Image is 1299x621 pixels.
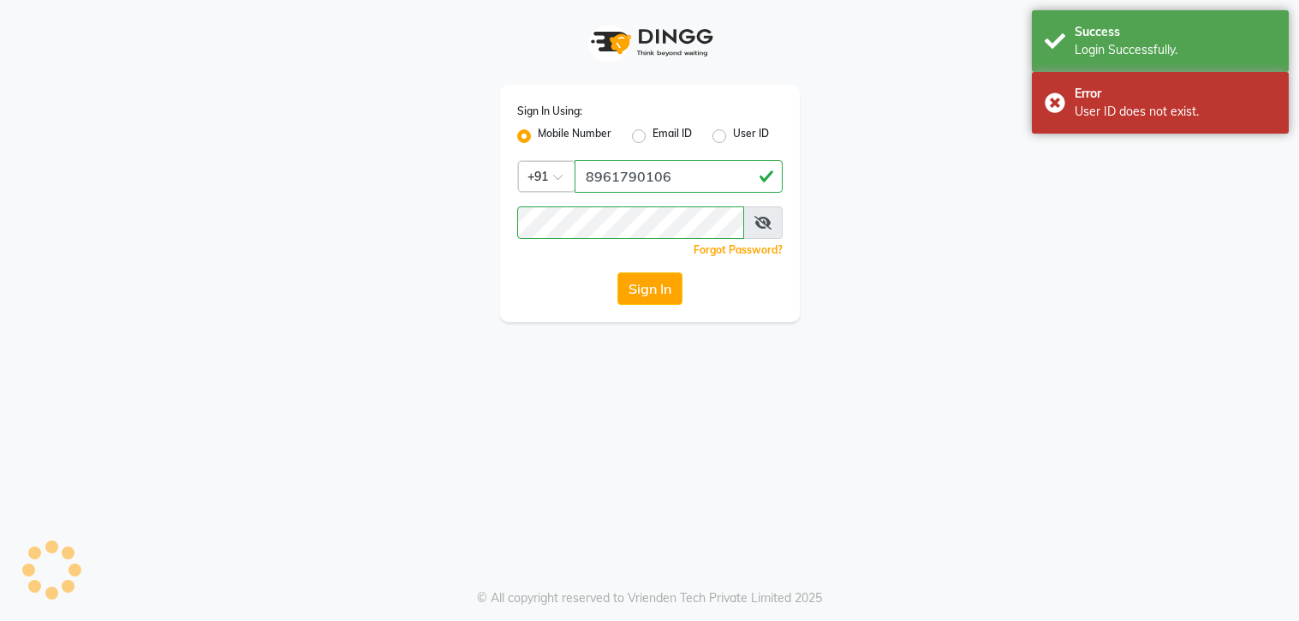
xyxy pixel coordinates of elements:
[517,206,744,239] input: Username
[733,126,769,146] label: User ID
[538,126,611,146] label: Mobile Number
[1075,103,1276,121] div: User ID does not exist.
[694,243,783,256] a: Forgot Password?
[581,17,718,68] img: logo1.svg
[617,272,682,305] button: Sign In
[1075,41,1276,59] div: Login Successfully.
[575,160,783,193] input: Username
[1075,23,1276,41] div: Success
[517,104,582,119] label: Sign In Using:
[652,126,692,146] label: Email ID
[1075,85,1276,103] div: Error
